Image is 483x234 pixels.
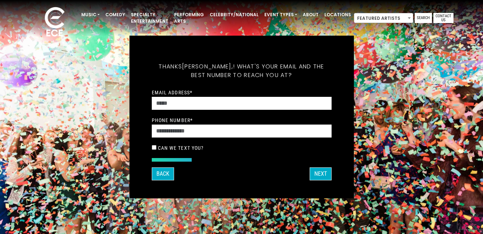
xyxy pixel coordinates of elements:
a: Celebrity/National [207,9,261,21]
a: Search [415,13,432,23]
h5: Thanks ! What's your email and the best number to reach you at? [152,54,332,88]
a: Specialty Entertainment [128,9,171,27]
span: [PERSON_NAME], [182,62,233,71]
label: Can we text you? [158,145,204,151]
a: About [300,9,322,21]
img: ece_new_logo_whitev2-1.png [37,5,73,40]
label: Phone Number [152,117,193,123]
span: Featured Artists [354,13,413,23]
a: Performing Arts [171,9,207,27]
button: Next [310,167,332,180]
label: Email Address [152,89,193,96]
a: Music [78,9,102,21]
a: Event Types [261,9,300,21]
a: Comedy [102,9,128,21]
span: Featured Artists [354,13,413,23]
a: Contact Us [433,13,454,23]
button: Back [152,167,174,180]
a: Locations [322,9,354,21]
